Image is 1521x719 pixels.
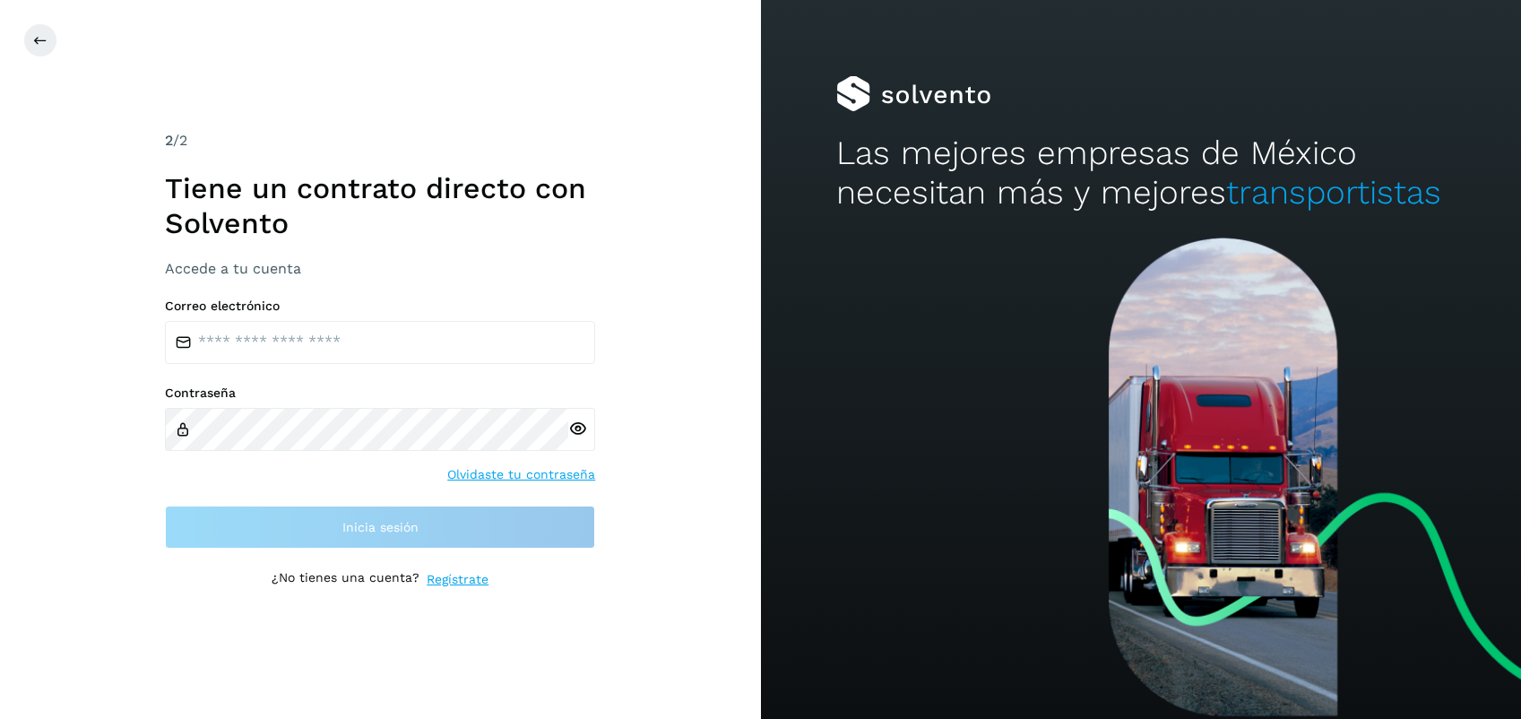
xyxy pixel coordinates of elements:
h3: Accede a tu cuenta [165,260,595,277]
span: transportistas [1226,173,1441,212]
p: ¿No tienes una cuenta? [272,570,419,589]
h2: Las mejores empresas de México necesitan más y mejores [836,134,1445,213]
a: Olvidaste tu contraseña [447,465,595,484]
label: Correo electrónico [165,299,595,314]
a: Regístrate [427,570,488,589]
label: Contraseña [165,385,595,401]
button: Inicia sesión [165,506,595,549]
h1: Tiene un contrato directo con Solvento [165,171,595,240]
span: Inicia sesión [342,521,419,533]
span: 2 [165,132,173,149]
div: /2 [165,130,595,152]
